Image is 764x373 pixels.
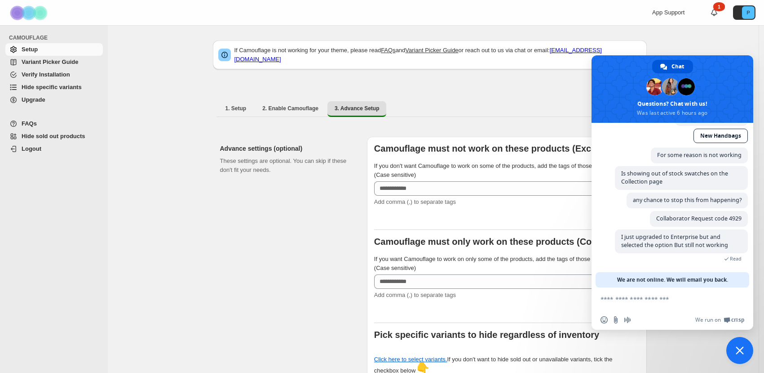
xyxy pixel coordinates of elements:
[22,145,41,152] span: Logout
[374,292,456,298] span: Add comma (,) to separate tags
[374,330,599,340] b: Pick specific variants to hide regardless of inventory
[374,144,626,153] b: Camouflage must not work on these products (Exceptions)
[652,9,685,16] span: App Support
[22,120,37,127] span: FAQs
[335,105,380,112] span: 3. Advance Setup
[9,34,103,41] span: CAMOUFLAGE
[733,5,755,20] button: Avatar with initials P
[621,170,728,185] span: Is showing out of stock swatches on the Collection page
[22,84,82,90] span: Hide specific variants
[652,60,693,73] div: Chat
[22,71,70,78] span: Verify Installation
[730,256,742,262] span: Read
[374,237,630,247] b: Camouflage must only work on these products (Conditions)
[5,143,103,155] a: Logout
[621,233,728,249] span: I just upgraded to Enterprise but and selected the option But still not working
[746,10,750,15] text: P
[22,46,38,53] span: Setup
[5,81,103,94] a: Hide specific variants
[374,256,627,271] span: If you want Camouflage to work on only some of the products, add the tags of those products here ...
[5,43,103,56] a: Setup
[633,196,742,204] span: any chance to stop this from happening?
[693,129,748,143] a: New Handbags
[7,0,52,25] img: Camouflage
[601,295,724,303] textarea: Compose your message...
[22,133,85,139] span: Hide sold out products
[657,151,742,159] span: For some reason is not working
[601,316,608,324] span: Insert an emoji
[225,105,247,112] span: 1. Setup
[695,316,721,324] span: We run on
[234,46,641,64] p: If Camouflage is not working for your theme, please read and or reach out to us via chat or email:
[671,60,684,73] span: Chat
[5,56,103,68] a: Variant Picker Guide
[374,356,447,363] a: Click here to select variants.
[5,130,103,143] a: Hide sold out products
[374,198,456,205] span: Add comma (,) to separate tags
[5,68,103,81] a: Verify Installation
[710,8,719,17] a: 1
[22,58,78,65] span: Variant Picker Guide
[262,105,318,112] span: 2. Enable Camouflage
[695,316,744,324] a: We run onCrisp
[374,162,629,178] span: If you don't want Camouflage to work on some of the products, add the tags of those products here...
[405,47,458,54] a: Variant Picker Guide
[742,6,755,19] span: Avatar with initials P
[5,94,103,106] a: Upgrade
[731,316,744,324] span: Crisp
[5,117,103,130] a: FAQs
[22,96,45,103] span: Upgrade
[656,215,742,222] span: Collaborator Request code 4929
[220,144,353,153] h2: Advance settings (optional)
[612,316,619,324] span: Send a file
[624,316,631,324] span: Audio message
[617,272,728,288] span: We are not online. We will email you back.
[220,157,353,175] p: These settings are optional. You can skip if these don't fit your needs.
[713,2,725,11] div: 1
[726,337,753,364] div: Close chat
[381,47,396,54] a: FAQs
